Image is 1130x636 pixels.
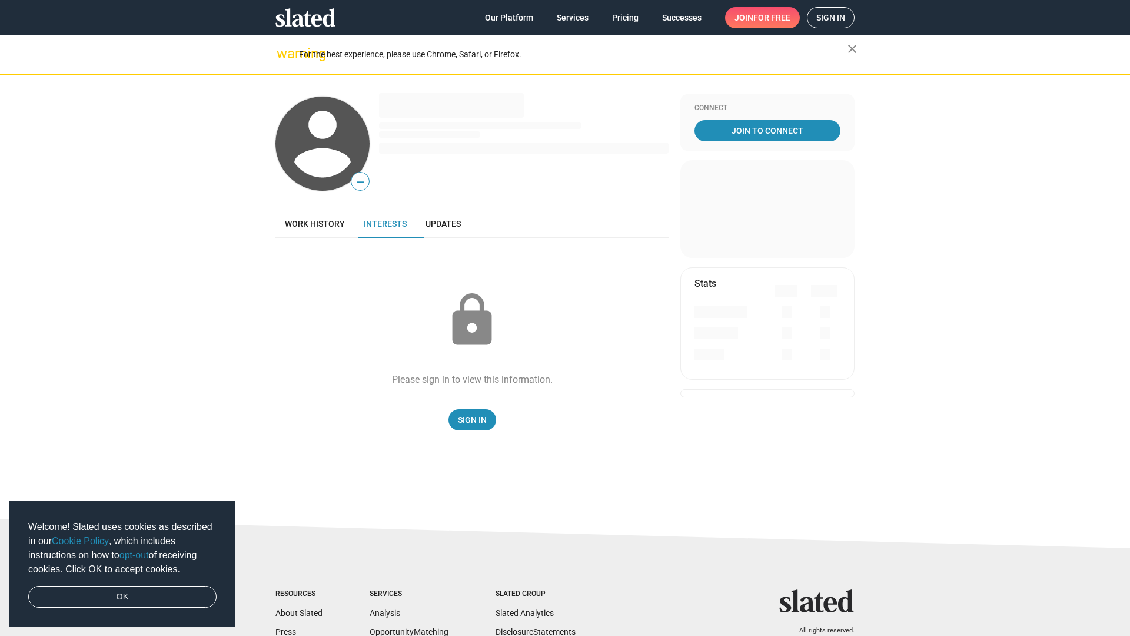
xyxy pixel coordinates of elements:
span: Our Platform [485,7,533,28]
span: Services [557,7,589,28]
span: Sign in [816,8,845,28]
mat-icon: lock [443,291,501,350]
a: Joinfor free [725,7,800,28]
div: Please sign in to view this information. [392,373,553,386]
div: Services [370,589,448,599]
span: Work history [285,219,345,228]
div: Connect [694,104,840,113]
span: Sign In [458,409,487,430]
mat-card-title: Stats [694,277,716,290]
div: Slated Group [496,589,576,599]
div: cookieconsent [9,501,235,627]
a: Pricing [603,7,648,28]
a: Sign in [807,7,855,28]
a: dismiss cookie message [28,586,217,608]
a: Work history [275,210,354,238]
span: for free [753,7,790,28]
a: Join To Connect [694,120,840,141]
span: Join [734,7,790,28]
a: About Slated [275,608,323,618]
a: Interests [354,210,416,238]
a: Cookie Policy [52,536,109,546]
mat-icon: warning [277,47,291,61]
a: Our Platform [476,7,543,28]
span: Successes [662,7,702,28]
a: Analysis [370,608,400,618]
a: Slated Analytics [496,608,554,618]
span: Join To Connect [697,120,838,141]
a: Updates [416,210,470,238]
a: opt-out [119,550,149,560]
span: Interests [364,219,407,228]
span: Pricing [612,7,639,28]
mat-icon: close [845,42,859,56]
div: Resources [275,589,323,599]
span: Updates [426,219,461,228]
a: Sign In [448,409,496,430]
span: — [351,174,369,190]
div: For the best experience, please use Chrome, Safari, or Firefox. [299,47,847,62]
a: Successes [653,7,711,28]
span: Welcome! Slated uses cookies as described in our , which includes instructions on how to of recei... [28,520,217,577]
a: Services [547,7,598,28]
